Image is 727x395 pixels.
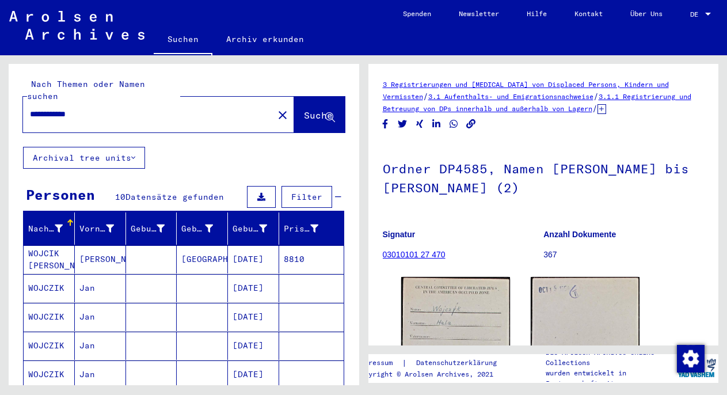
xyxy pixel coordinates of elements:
[383,142,705,212] h1: Ordner DP4585, Namen [PERSON_NAME] bis [PERSON_NAME] (2)
[431,117,443,131] button: Share on LinkedIn
[675,354,718,382] img: yv_logo.png
[228,212,279,245] mat-header-cell: Geburtsdatum
[212,25,318,53] a: Archiv erkunden
[24,360,75,389] mat-cell: WOJCZIK
[676,344,704,372] div: Zustimmung ändern
[177,212,228,245] mat-header-cell: Geburt‏
[24,245,75,274] mat-cell: WOJCIK [PERSON_NAME]
[593,91,599,101] span: /
[28,223,63,235] div: Nachname
[75,303,126,331] mat-cell: Jan
[294,97,345,132] button: Suche
[543,249,704,261] p: 367
[28,219,77,238] div: Nachname
[423,91,428,101] span: /
[546,368,675,389] p: wurden entwickelt in Partnerschaft mit
[276,108,290,122] mat-icon: close
[75,245,126,274] mat-cell: [PERSON_NAME]
[356,369,511,379] p: Copyright © Arolsen Archives, 2021
[677,345,705,373] img: Zustimmung ändern
[228,274,279,302] mat-cell: [DATE]
[233,223,267,235] div: Geburtsdatum
[279,245,344,274] mat-cell: 8810
[75,212,126,245] mat-header-cell: Vorname
[154,25,212,55] a: Suchen
[407,357,511,369] a: Datenschutzerklärung
[383,250,446,259] a: 03010101 27 470
[465,117,477,131] button: Copy link
[24,303,75,331] mat-cell: WOJCZIK
[125,192,224,202] span: Datensätze gefunden
[233,219,281,238] div: Geburtsdatum
[356,357,402,369] a: Impressum
[546,347,675,368] p: Die Arolsen Archives Online-Collections
[26,184,95,205] div: Personen
[592,103,597,113] span: /
[448,117,460,131] button: Share on WhatsApp
[228,245,279,274] mat-cell: [DATE]
[79,223,114,235] div: Vorname
[24,212,75,245] mat-header-cell: Nachname
[690,10,703,18] span: DE
[383,80,669,101] a: 3 Registrierungen und [MEDICAL_DATA] von Displaced Persons, Kindern und Vermissten
[131,219,180,238] div: Geburtsname
[23,147,145,169] button: Archival tree units
[383,230,416,239] b: Signatur
[284,219,333,238] div: Prisoner #
[304,109,333,121] span: Suche
[126,212,177,245] mat-header-cell: Geburtsname
[281,186,332,208] button: Filter
[379,117,391,131] button: Share on Facebook
[279,212,344,245] mat-header-cell: Prisoner #
[75,360,126,389] mat-cell: Jan
[75,274,126,302] mat-cell: Jan
[177,245,228,274] mat-cell: [GEOGRAPHIC_DATA]
[9,11,144,40] img: Arolsen_neg.svg
[24,332,75,360] mat-cell: WOJCZIK
[228,332,279,360] mat-cell: [DATE]
[75,332,126,360] mat-cell: Jan
[284,223,318,235] div: Prisoner #
[181,223,213,235] div: Geburt‏
[131,223,165,235] div: Geburtsname
[115,192,125,202] span: 10
[79,219,128,238] div: Vorname
[228,360,279,389] mat-cell: [DATE]
[428,92,593,101] a: 3.1 Aufenthalts- und Emigrationsnachweise
[181,219,227,238] div: Geburt‏
[27,79,145,101] mat-label: Nach Themen oder Namen suchen
[24,274,75,302] mat-cell: WOJCZIK
[271,103,294,126] button: Clear
[543,230,616,239] b: Anzahl Dokumente
[228,303,279,331] mat-cell: [DATE]
[291,192,322,202] span: Filter
[356,357,511,369] div: |
[397,117,409,131] button: Share on Twitter
[414,117,426,131] button: Share on Xing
